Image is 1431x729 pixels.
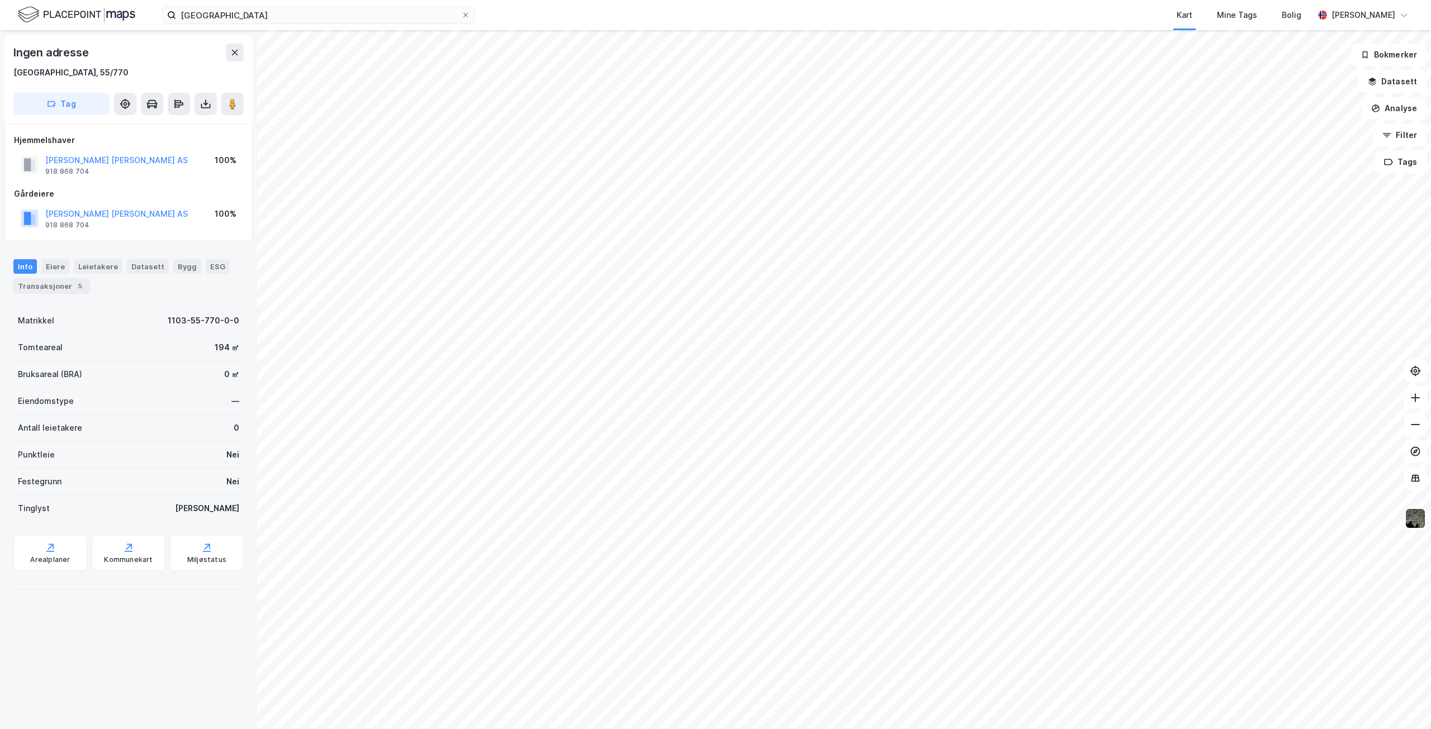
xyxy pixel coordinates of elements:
[224,368,239,381] div: 0 ㎡
[18,502,50,515] div: Tinglyst
[14,134,243,147] div: Hjemmelshaver
[215,154,236,167] div: 100%
[168,314,239,327] div: 1103-55-770-0-0
[187,555,226,564] div: Miljøstatus
[206,259,230,274] div: ESG
[1373,124,1427,146] button: Filter
[18,475,61,488] div: Festegrunn
[18,448,55,461] div: Punktleie
[18,341,63,354] div: Tomteareal
[13,44,91,61] div: Ingen adresse
[41,259,69,274] div: Eiere
[13,66,129,79] div: [GEOGRAPHIC_DATA], 55/770
[74,280,86,292] div: 5
[215,207,236,221] div: 100%
[13,93,110,115] button: Tag
[13,259,37,274] div: Info
[176,7,461,23] input: Søk på adresse, matrikkel, gårdeiere, leietakere eller personer
[1177,8,1192,22] div: Kart
[1405,508,1426,529] img: 9k=
[215,341,239,354] div: 194 ㎡
[226,448,239,461] div: Nei
[1375,675,1431,729] div: Kontrollprogram for chat
[45,167,89,176] div: 918 868 704
[234,421,239,435] div: 0
[1375,151,1427,173] button: Tags
[18,314,54,327] div: Matrikkel
[127,259,169,274] div: Datasett
[18,5,135,25] img: logo.f888ab2527a4732fd821a326f86c7f29.svg
[1217,8,1257,22] div: Mine Tags
[45,221,89,230] div: 918 868 704
[231,394,239,408] div: —
[1282,8,1301,22] div: Bolig
[13,278,90,294] div: Transaksjoner
[173,259,201,274] div: Bygg
[14,187,243,201] div: Gårdeiere
[18,421,82,435] div: Antall leietakere
[1362,97,1427,120] button: Analyse
[104,555,153,564] div: Kommunekart
[18,368,82,381] div: Bruksareal (BRA)
[1351,44,1427,66] button: Bokmerker
[74,259,122,274] div: Leietakere
[1358,70,1427,93] button: Datasett
[226,475,239,488] div: Nei
[1332,8,1395,22] div: [PERSON_NAME]
[1375,675,1431,729] iframe: Chat Widget
[30,555,70,564] div: Arealplaner
[175,502,239,515] div: [PERSON_NAME]
[18,394,74,408] div: Eiendomstype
